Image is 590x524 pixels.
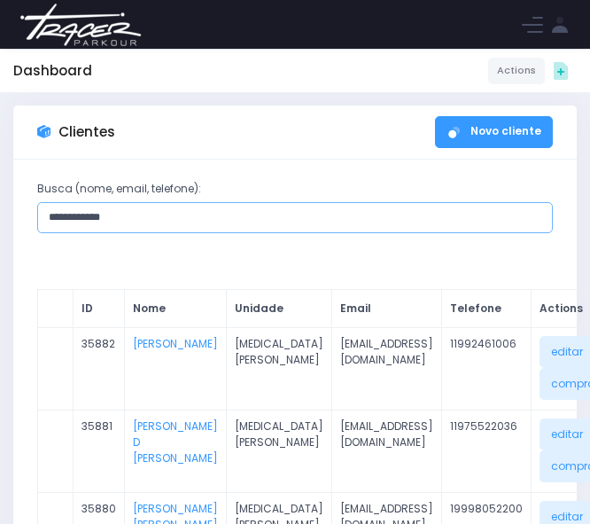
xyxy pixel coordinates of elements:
[442,290,532,328] th: Telefone
[58,124,115,140] h3: Clientes
[74,290,125,328] th: ID
[125,290,227,328] th: Nome
[227,328,332,411] td: [MEDICAL_DATA] [PERSON_NAME]
[74,328,125,411] td: 35882
[488,58,545,84] a: Actions
[227,411,332,493] td: [MEDICAL_DATA] [PERSON_NAME]
[133,336,218,351] a: [PERSON_NAME]
[332,328,442,411] td: [EMAIL_ADDRESS][DOMAIN_NAME]
[332,290,442,328] th: Email
[435,116,553,148] a: Novo cliente
[74,411,125,493] td: 35881
[442,411,532,493] td: 11975522036
[37,181,201,197] label: Busca (nome, email, telefone):
[332,411,442,493] td: [EMAIL_ADDRESS][DOMAIN_NAME]
[227,290,332,328] th: Unidade
[442,328,532,411] td: 11992461006
[13,63,92,79] h5: Dashboard
[133,418,218,465] a: [PERSON_NAME] D [PERSON_NAME]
